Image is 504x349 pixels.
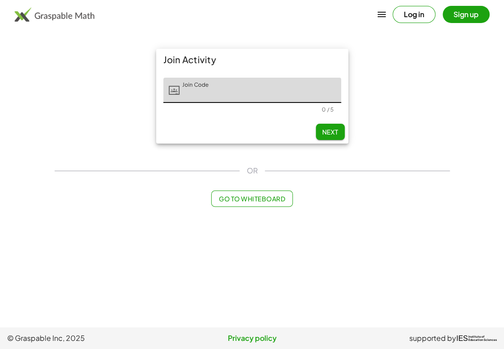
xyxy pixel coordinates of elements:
[171,333,334,344] a: Privacy policy
[322,128,338,136] span: Next
[443,6,490,23] button: Sign up
[456,334,468,343] span: IES
[211,191,293,207] button: Go to Whiteboard
[156,49,348,70] div: Join Activity
[322,106,334,113] div: 0 / 5
[456,333,497,344] a: IESInstitute ofEducation Sciences
[316,124,345,140] button: Next
[468,335,497,342] span: Institute of Education Sciences
[409,333,456,344] span: supported by
[393,6,435,23] button: Log in
[7,333,171,344] span: © Graspable Inc, 2025
[219,195,285,203] span: Go to Whiteboard
[247,165,258,176] span: OR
